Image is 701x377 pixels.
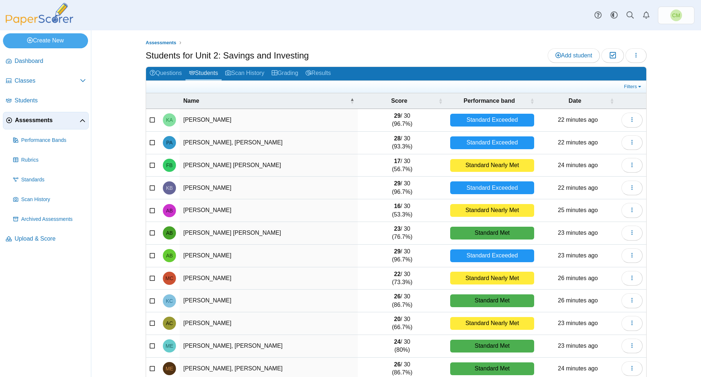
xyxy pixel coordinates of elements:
div: Standard Nearly Met [450,204,535,217]
a: Archived Assessments [10,211,89,228]
time: Oct 9, 2025 at 9:28 AM [558,297,598,304]
td: / 30 (66.7%) [358,312,446,335]
span: Date : Activate to sort [610,97,614,105]
span: Abigail Borgers [166,253,173,258]
div: Standard Met [450,362,535,375]
a: Upload & Score [3,230,89,248]
td: [PERSON_NAME], [PERSON_NAME] [180,132,358,154]
span: Kaiyas Connely [166,298,173,304]
td: / 30 (53.3%) [358,199,446,222]
span: Assessments [146,40,176,45]
b: 17 [394,158,401,164]
td: / 30 (93.3%) [358,132,446,154]
time: Oct 9, 2025 at 9:29 AM [558,162,598,168]
span: Date [541,97,608,105]
span: Name [183,97,348,105]
span: Fernando Becerra Guadian [166,163,173,168]
td: / 30 (96.7%) [358,109,446,132]
a: Assessments [144,38,178,48]
td: [PERSON_NAME] [180,267,358,290]
td: [PERSON_NAME] [180,177,358,199]
b: 24 [394,339,401,345]
b: 29 [394,248,401,255]
div: Standard Met [450,227,535,240]
span: Name : Activate to invert sorting [350,97,354,105]
b: 29 [394,180,401,186]
div: Standard Nearly Met [450,317,535,330]
span: Score : Activate to sort [438,97,443,105]
span: Performance band : Activate to sort [530,97,534,105]
a: Students [3,92,89,110]
a: Standards [10,171,89,189]
img: PaperScorer [3,3,76,25]
td: [PERSON_NAME] [PERSON_NAME] [180,222,358,245]
td: / 30 (86.7%) [358,290,446,312]
a: Create New [3,33,88,48]
div: Standard Nearly Met [450,159,535,172]
span: Aidan Cordova [166,321,173,326]
div: Standard Nearly Met [450,272,535,284]
span: Kayleen Bindel [166,185,173,191]
td: [PERSON_NAME], [PERSON_NAME] [180,335,358,358]
td: [PERSON_NAME] [180,245,358,267]
span: Upload & Score [15,235,86,243]
td: [PERSON_NAME] [180,109,358,132]
b: 28 [394,135,401,142]
td: / 30 (96.7%) [358,245,446,267]
a: Results [302,67,334,80]
span: Metzli Elias [166,343,173,348]
span: Pablo Almanza Tena [166,140,173,145]
a: Filters [622,83,644,90]
span: Archived Assessments [21,216,86,223]
a: Grading [268,67,302,80]
div: Standard Met [450,340,535,353]
span: Scan History [21,196,86,203]
a: Christine Munzer [658,7,694,24]
span: Assessments [15,116,80,124]
b: 23 [394,226,401,232]
td: [PERSON_NAME] [180,312,358,335]
time: Oct 9, 2025 at 9:31 AM [558,320,598,326]
span: Score [361,97,437,105]
span: Anika Bloom [166,208,173,213]
a: Performance Bands [10,132,89,149]
span: Performance band [450,97,529,105]
b: 29 [394,113,401,119]
span: Add student [555,52,592,59]
a: Rubrics [10,151,89,169]
span: Standards [21,176,86,184]
span: Students [15,97,86,105]
time: Oct 9, 2025 at 9:31 AM [558,185,598,191]
td: / 30 (73.3%) [358,267,446,290]
b: 26 [394,361,401,367]
div: Standard Exceeded [450,249,535,262]
span: Christine Munzer [670,10,682,21]
time: Oct 9, 2025 at 9:27 AM [558,275,598,281]
a: Scan History [10,191,89,208]
span: Amy Bonilla Cardenas [166,230,173,235]
time: Oct 9, 2025 at 9:31 AM [558,139,598,146]
div: Standard Exceeded [450,136,535,149]
b: 16 [394,203,401,209]
td: / 30 (96.7%) [358,177,446,199]
td: [PERSON_NAME] [180,290,358,312]
b: 22 [394,271,401,277]
a: Add student [548,48,600,63]
a: Scan History [222,67,268,80]
time: Oct 9, 2025 at 9:30 AM [558,343,598,349]
td: [PERSON_NAME] [PERSON_NAME] [180,154,358,177]
span: Christine Munzer [672,13,680,18]
td: / 30 (76.7%) [358,222,446,245]
time: Oct 9, 2025 at 9:28 AM [558,207,598,213]
b: 20 [394,316,401,322]
td: [PERSON_NAME] [180,199,358,222]
a: Students [185,67,222,80]
time: Oct 9, 2025 at 9:31 AM [558,252,598,259]
div: Standard Exceeded [450,114,535,127]
span: Dashboard [15,57,86,65]
time: Oct 9, 2025 at 9:30 AM [558,230,598,236]
span: Classes [15,77,80,85]
h1: Students for Unit 2: Savings and Investing [146,49,309,62]
a: PaperScorer [3,20,76,26]
td: / 30 (56.7%) [358,154,446,177]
